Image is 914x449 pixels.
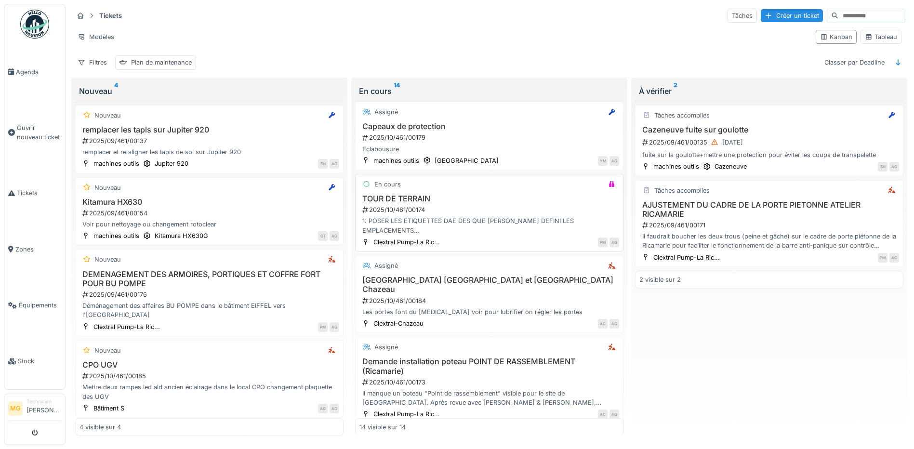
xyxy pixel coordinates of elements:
div: En cours [374,180,401,189]
div: 2025/10/461/00179 [361,133,619,142]
div: Clextral Pump-La Ric... [93,322,160,331]
div: 2025/10/461/00173 [361,378,619,387]
span: Agenda [16,67,61,77]
div: Tâches [728,9,757,23]
div: 4 visible sur 4 [79,423,121,432]
div: Bâtiment S [93,404,124,413]
div: Eclabousure [359,145,619,154]
h3: [GEOGRAPHIC_DATA] [GEOGRAPHIC_DATA] et [GEOGRAPHIC_DATA] Chazeau [359,276,619,294]
div: Cazeneuve [715,162,747,171]
div: Tableau [865,32,897,41]
div: remplacer et re aligner les tapis de sol sur Jupiter 920 [79,147,339,157]
div: AG [889,253,899,263]
img: Badge_color-CXgf-gQk.svg [20,10,49,39]
h3: CPO UGV [79,360,339,370]
div: GT [318,231,328,241]
div: Voir pour nettoyage ou changement rotoclear [79,220,339,229]
div: Kitamura HX630G [155,231,208,240]
div: Plan de maintenance [131,58,192,67]
a: Agenda [4,44,65,100]
h3: Demande installation poteau POINT DE RASSEMBLEMENT (Ricamarie) [359,357,619,375]
div: AG [609,156,619,166]
div: AG [330,322,339,332]
div: AG [609,319,619,329]
div: 2025/09/461/00137 [81,136,339,145]
sup: 14 [394,85,400,97]
div: Assigné [374,261,398,270]
div: Filtres [73,55,111,69]
h3: DEMENAGEMENT DES ARMOIRES, PORTIQUES ET COFFRE FORT POUR BU POMPE [79,270,339,288]
div: Jupiter 920 [155,159,188,168]
sup: 4 [114,85,118,97]
span: Zones [15,245,61,254]
div: [GEOGRAPHIC_DATA] [435,156,499,165]
div: PM [878,253,888,263]
div: Technicien [26,398,61,405]
div: AG [318,404,328,413]
div: Nouveau [79,85,340,97]
div: AG [330,404,339,413]
span: Stock [18,357,61,366]
div: Tâches accomplies [654,186,710,195]
div: 2025/09/461/00135 [641,136,899,148]
div: Clextral-Chazeau [373,319,424,328]
div: 2 visible sur 2 [639,275,681,284]
div: AG [330,231,339,241]
div: Nouveau [94,183,121,192]
div: PM [598,238,608,247]
div: AG [889,162,899,172]
div: Mettre deux rampes led ald ancien éclairage dans le local CPO changement plaquette des UGV [79,383,339,401]
div: À vérifier [639,85,900,97]
a: Tickets [4,165,65,221]
div: Assigné [374,107,398,117]
h3: Kitamura HX630 [79,198,339,207]
div: YM [598,156,608,166]
div: Nouveau [94,111,121,120]
sup: 2 [674,85,677,97]
h3: TOUR DE TERRAIN [359,194,619,203]
div: Il faudrait boucher les deux trous (peine et gâche) sur le cadre de porte piétonne de la Ricamari... [639,232,899,250]
span: Équipements [19,301,61,310]
div: machines outils [373,156,419,165]
div: AC [598,409,608,419]
div: SH [318,159,328,169]
div: 2025/10/461/00184 [361,296,619,305]
div: Les portes font du [MEDICAL_DATA] voir pour lubrifier on régler les portes [359,307,619,317]
div: 2025/10/461/00185 [81,371,339,381]
div: Clextral Pump-La Ric... [653,253,720,262]
div: Assigné [374,343,398,352]
li: [PERSON_NAME] [26,398,61,419]
div: Clextral Pump-La Ric... [373,409,440,419]
div: Il manque un poteau "Point de rassemblement" visible pour le site de [GEOGRAPHIC_DATA]. Après rev... [359,389,619,407]
div: 2025/09/461/00171 [641,221,899,230]
h3: Capeaux de protection [359,122,619,131]
div: AG [330,159,339,169]
a: Zones [4,221,65,277]
div: machines outils [93,231,139,240]
div: machines outils [93,159,139,168]
div: Tâches accomplies [654,111,710,120]
div: [DATE] [722,138,743,147]
span: Ouvrir nouveau ticket [17,123,61,142]
span: Tickets [17,188,61,198]
div: AG [598,319,608,329]
div: Kanban [820,32,852,41]
h3: AJUSTEMENT DU CADRE DE LA PORTE PIETONNE ATELIER RICAMARIE [639,200,899,219]
div: AG [609,238,619,247]
div: Modèles [73,30,119,44]
h3: Cazeneuve fuite sur goulotte [639,125,899,134]
div: fuite sur la goulotte+mettre une protection pour éviter les coups de transpalette [639,150,899,159]
div: Classer par Deadline [820,55,889,69]
a: Stock [4,333,65,389]
div: Créer un ticket [761,9,823,22]
div: 1: POSER LES ETIQUETTES DAE DES QUE [PERSON_NAME] DEFINI LES EMPLACEMENTS 2: POSER UNE AFFICHE "P... [359,216,619,235]
div: Déménagement des affaires BU POMPE dans le bâtiment EIFFEL vers l'[GEOGRAPHIC_DATA] [79,301,339,319]
div: Nouveau [94,255,121,264]
strong: Tickets [95,11,126,20]
div: machines outils [653,162,699,171]
div: PM [318,322,328,332]
div: En cours [359,85,620,97]
div: 2025/09/461/00176 [81,290,339,299]
div: AG [609,409,619,419]
h3: remplacer les tapis sur Jupiter 920 [79,125,339,134]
